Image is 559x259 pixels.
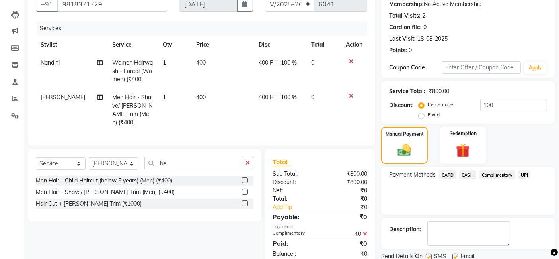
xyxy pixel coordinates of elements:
[259,93,273,102] span: 400 F
[254,36,306,54] th: Disc
[158,36,191,54] th: Qty
[41,94,85,101] span: [PERSON_NAME]
[393,143,415,158] img: _cash.svg
[191,36,253,54] th: Price
[389,225,421,233] div: Description:
[389,35,416,43] div: Last Visit:
[276,59,278,67] span: |
[389,46,407,55] div: Points:
[273,158,291,166] span: Total
[144,157,242,169] input: Search or Scan
[113,94,153,126] span: Men Hair - Shave/ [PERSON_NAME] Trim (Men) (₹400)
[417,35,448,43] div: 18-08-2025
[36,36,108,54] th: Stylist
[267,170,320,178] div: Sub Total:
[267,212,320,222] div: Payable:
[108,36,158,54] th: Service
[267,203,329,212] a: Add Tip
[36,177,172,185] div: Men Hair - Child Haircut (below 5 years) (Men) (₹400)
[306,36,341,54] th: Total
[320,178,373,186] div: ₹800.00
[389,171,436,179] span: Payment Methods
[320,170,373,178] div: ₹800.00
[267,178,320,186] div: Discount:
[428,111,440,118] label: Fixed
[267,230,320,238] div: Complimentary
[389,101,414,110] div: Discount:
[281,59,297,67] span: 100 %
[452,142,474,159] img: _gift.svg
[113,59,153,83] span: Women Hairwash - Loreal (Women) (₹400)
[389,23,422,31] div: Card on file:
[449,130,477,137] label: Redemption
[389,63,442,72] div: Coupon Code
[163,94,166,101] span: 1
[320,230,373,238] div: ₹0
[429,87,449,96] div: ₹800.00
[267,239,320,248] div: Paid:
[329,203,374,212] div: ₹0
[311,59,314,66] span: 0
[41,59,60,66] span: Nandini
[276,93,278,102] span: |
[341,36,367,54] th: Action
[196,59,206,66] span: 400
[422,12,425,20] div: 2
[36,188,175,196] div: Men Hair - Shave/ [PERSON_NAME] Trim (Men) (₹400)
[267,186,320,195] div: Net:
[423,23,427,31] div: 0
[409,46,412,55] div: 0
[196,94,206,101] span: 400
[459,170,476,179] span: CASH
[442,61,521,74] input: Enter Offer / Coupon Code
[163,59,166,66] span: 1
[311,94,314,101] span: 0
[389,87,425,96] div: Service Total:
[386,131,424,138] label: Manual Payment
[320,250,373,258] div: ₹0
[479,170,515,179] span: Complimentary
[518,170,531,179] span: UPI
[267,195,320,203] div: Total:
[320,239,373,248] div: ₹0
[36,200,142,208] div: Hair Cut + [PERSON_NAME] Trim (₹1000)
[320,186,373,195] div: ₹0
[389,12,421,20] div: Total Visits:
[439,170,456,179] span: CARD
[37,21,373,36] div: Services
[428,101,453,108] label: Percentage
[259,59,273,67] span: 400 F
[267,250,320,258] div: Balance :
[320,212,373,222] div: ₹0
[320,195,373,203] div: ₹0
[524,62,547,74] button: Apply
[281,93,297,102] span: 100 %
[273,223,367,230] div: Payments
